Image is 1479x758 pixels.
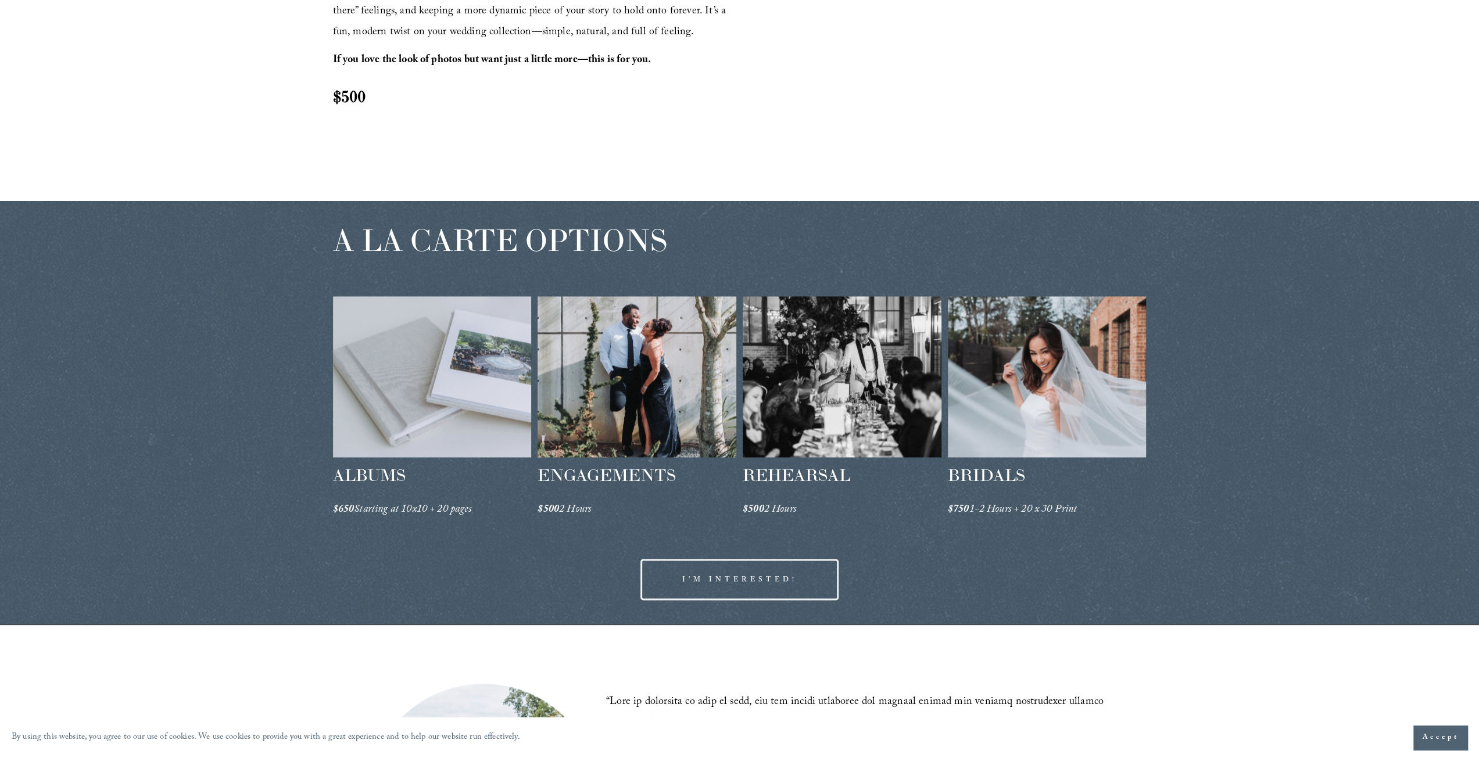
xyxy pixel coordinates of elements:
button: Accept [1413,725,1467,750]
em: Starting at 10x10 + 20 pages [354,501,471,519]
span: “ [606,693,610,711]
strong: $500 [333,86,366,107]
span: ENGAGEMENTS [538,464,676,485]
p: By using this website, you agree to our use of cookies. We use cookies to provide you with a grea... [12,730,520,746]
em: $750 [948,501,969,519]
em: $500 [743,501,764,519]
em: 1-2 Hours + 20 x 30 Print [969,501,1077,519]
em: 2 Hours [764,501,796,519]
span: REHEARSAL [743,464,850,485]
span: Accept [1422,732,1459,743]
strong: If you love the look of photos but want just a little more—this is for you. [333,52,651,70]
em: 2 Hours [559,501,591,519]
em: $500 [538,501,559,519]
a: I'M INTERESTED! [640,559,839,600]
span: ALBUMS [333,464,406,485]
span: BRIDALS [948,464,1025,485]
span: A LA CARTE OPTIONS [333,221,667,259]
em: $650 [333,501,354,519]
